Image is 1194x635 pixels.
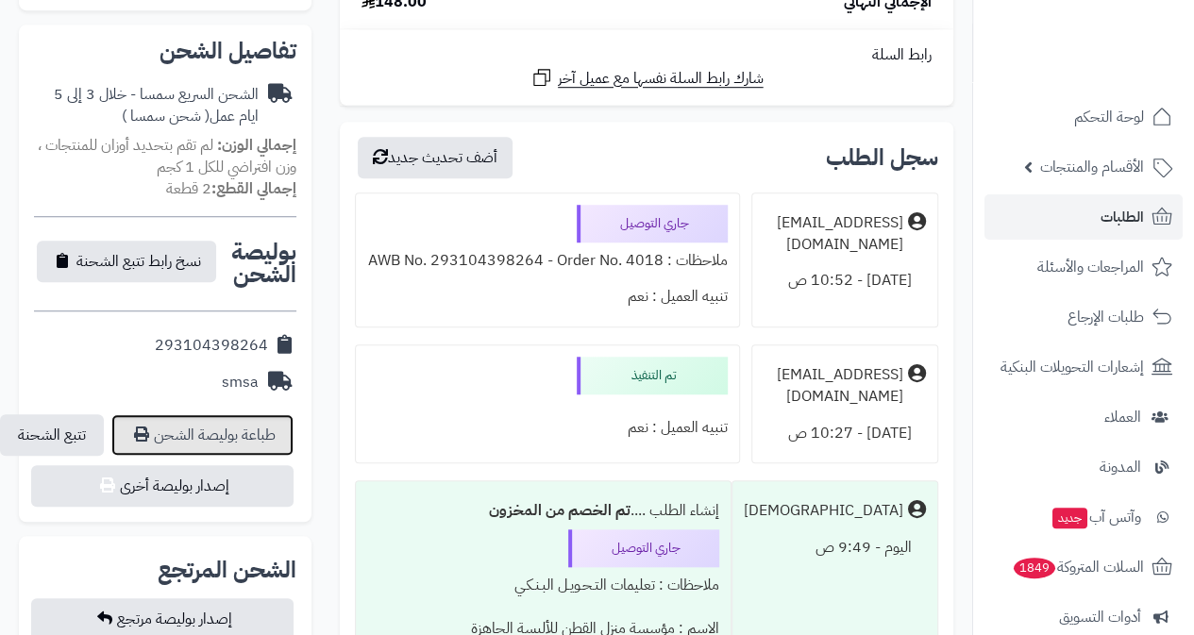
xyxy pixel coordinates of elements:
[489,499,631,522] b: تم الخصم من المخزون
[367,278,728,315] div: تنبيه العميل : نعم
[577,357,728,394] div: تم التنفيذ
[577,205,728,242] div: جاري التوصيل
[367,409,728,446] div: تنبيه العميل : نعم
[984,494,1183,540] a: وآتس آبجديد
[1101,204,1144,230] span: الطلبات
[744,500,903,522] div: [DEMOGRAPHIC_DATA]
[367,242,728,279] div: ملاحظات : AWB No. 293104398264 - Order No. 4018
[1066,53,1176,92] img: logo-2.png
[530,66,764,90] a: شارك رابط السلة نفسها مع عميل آخر
[37,241,216,282] button: نسخ رابط تتبع الشحنة
[1068,304,1144,330] span: طلبات الإرجاع
[1037,254,1144,280] span: المراجعات والأسئلة
[1059,604,1141,630] span: أدوات التسويق
[984,294,1183,340] a: طلبات الإرجاع
[367,493,719,529] div: إنشاء الطلب ....
[764,415,926,452] div: [DATE] - 10:27 ص
[764,364,903,408] div: [EMAIL_ADDRESS][DOMAIN_NAME]
[764,262,926,299] div: [DATE] - 10:52 ص
[1051,504,1141,530] span: وآتس آب
[158,559,296,581] h2: الشحن المرتجع
[34,84,259,127] div: الشحن السريع سمسا - خلال 3 إلى 5 ايام عمل
[222,372,259,393] div: smsa
[984,194,1183,240] a: الطلبات
[984,244,1183,290] a: المراجعات والأسئلة
[122,105,210,127] span: ( شحن سمسا )
[984,94,1183,140] a: لوحة التحكم
[347,44,946,66] div: رابط السلة
[1100,454,1141,480] span: المدونة
[358,137,513,178] button: أضف تحديث جديد
[1001,354,1144,380] span: إشعارات التحويلات البنكية
[111,414,294,456] a: طباعة بوليصة الشحن
[166,177,296,200] small: 2 قطعة
[764,212,903,256] div: [EMAIL_ADDRESS][DOMAIN_NAME]
[826,146,938,169] h3: سجل الطلب
[744,529,926,566] div: اليوم - 9:49 ص
[1014,558,1055,578] span: 1849
[76,250,201,273] span: نسخ رابط تتبع الشحنة
[984,544,1183,590] a: السلات المتروكة1849
[38,134,296,178] span: لم تقم بتحديد أوزان للمنتجات ، وزن افتراضي للكل 1 كجم
[31,465,294,507] button: إصدار بوليصة أخرى
[568,529,719,567] div: جاري التوصيل
[984,394,1183,440] a: العملاء
[155,335,268,357] div: 293104398264
[219,241,296,286] h2: بوليصة الشحن
[558,68,764,90] span: شارك رابط السلة نفسها مع عميل آخر
[1074,104,1144,130] span: لوحة التحكم
[217,134,296,157] strong: إجمالي الوزن:
[1052,508,1087,528] span: جديد
[34,40,296,62] h2: تفاصيل الشحن
[1104,404,1141,430] span: العملاء
[984,444,1183,490] a: المدونة
[984,344,1183,390] a: إشعارات التحويلات البنكية
[1040,154,1144,180] span: الأقسام والمنتجات
[1012,554,1144,580] span: السلات المتروكة
[211,177,296,200] strong: إجمالي القطع:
